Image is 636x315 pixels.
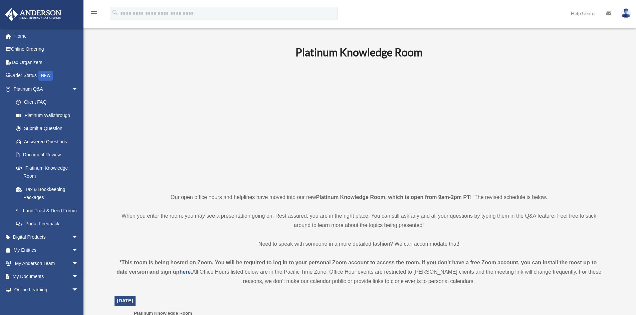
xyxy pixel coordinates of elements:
a: Online Ordering [5,43,88,56]
a: My Entitiesarrow_drop_down [5,244,88,257]
span: arrow_drop_down [72,270,85,284]
a: Order StatusNEW [5,69,88,83]
a: Document Review [9,148,88,162]
a: Submit a Question [9,122,88,135]
a: My Documentsarrow_drop_down [5,270,88,283]
iframe: 231110_Toby_KnowledgeRoom [259,68,459,180]
a: Platinum Knowledge Room [9,161,85,183]
a: Client FAQ [9,96,88,109]
span: arrow_drop_down [72,257,85,270]
a: My Anderson Teamarrow_drop_down [5,257,88,270]
a: here [179,269,191,275]
strong: *This room is being hosted on Zoom. You will be required to log in to your personal Zoom account ... [117,260,599,275]
img: User Pic [621,8,631,18]
span: arrow_drop_down [72,230,85,244]
a: Answered Questions [9,135,88,148]
a: Online Learningarrow_drop_down [5,283,88,296]
a: Tax Organizers [5,56,88,69]
a: menu [90,12,98,17]
a: Portal Feedback [9,217,88,231]
span: arrow_drop_down [72,283,85,297]
i: menu [90,9,98,17]
b: Platinum Knowledge Room [295,46,422,59]
div: All Office Hours listed below are in the Pacific Time Zone. Office Hour events are restricted to ... [115,258,604,286]
i: search [112,9,119,16]
a: Platinum Walkthrough [9,109,88,122]
a: Land Trust & Deed Forum [9,204,88,217]
p: When you enter the room, you may see a presentation going on. Rest assured, you are in the right ... [115,211,604,230]
span: arrow_drop_down [72,244,85,257]
div: NEW [38,71,53,81]
img: Anderson Advisors Platinum Portal [3,8,63,21]
strong: . [191,269,192,275]
span: [DATE] [117,298,133,303]
a: Platinum Q&Aarrow_drop_down [5,82,88,96]
a: Digital Productsarrow_drop_down [5,230,88,244]
p: Our open office hours and helplines have moved into our new ! The revised schedule is below. [115,193,604,202]
a: Home [5,29,88,43]
span: arrow_drop_down [72,82,85,96]
a: Tax & Bookkeeping Packages [9,183,88,204]
p: Need to speak with someone in a more detailed fashion? We can accommodate that! [115,239,604,249]
strong: Platinum Knowledge Room, which is open from 9am-2pm PT [316,194,470,200]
